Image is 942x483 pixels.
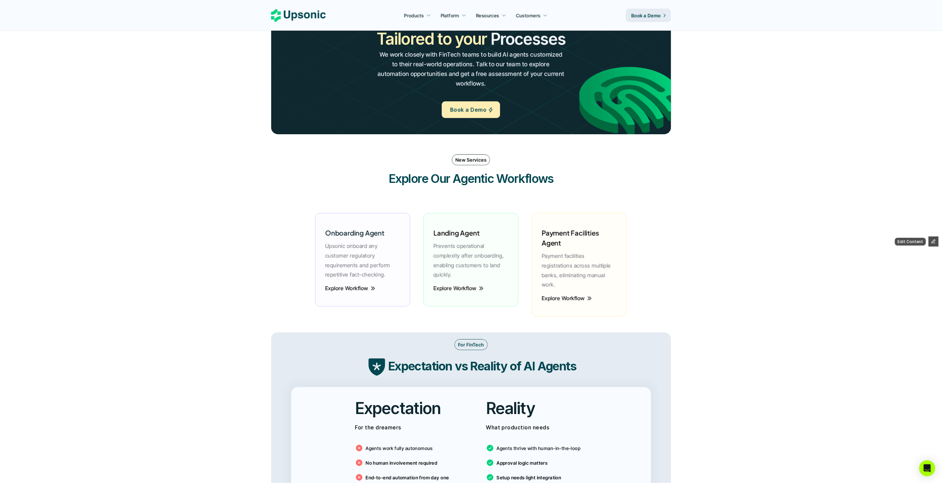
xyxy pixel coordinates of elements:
[497,474,561,481] p: Setup needs light integration
[434,241,508,279] p: Prevents operational complexity after onboarding, enabling customers to land quickly.
[458,341,484,348] p: For FinTech
[442,101,500,118] a: Book a Demo
[626,9,671,22] a: Book a Demo
[377,28,487,50] h2: Tailored to your
[476,12,499,19] p: Resources
[490,28,565,50] h2: Processes
[516,12,541,19] p: Customers
[486,423,587,432] p: What production needs
[450,105,486,115] p: Book a Demo
[895,238,926,245] span: Edit Framer Content
[325,228,385,238] h6: Onboarding Agent
[325,241,400,279] p: Upsonic onboard any customer regulatory requirements and perform repetitive fact-checking.
[366,474,449,481] p: End-to-end automation from day one
[366,445,433,452] p: Agents work fully autonomous
[400,9,435,21] a: Products
[929,237,939,246] button: Edit Framer Content
[441,12,459,19] p: Platform
[542,251,617,289] p: Payment facilities registrations across multiple banks, eliminating manual work.
[434,287,477,289] p: Explore Workflow
[542,228,617,248] h6: Payment Facilities Agent
[377,50,565,88] p: We work closely with FinTech teams to build AI agents customized to their real-world operations. ...
[355,423,456,432] p: For the dreamers
[366,459,438,466] p: No human involvement required
[456,156,486,163] p: New Services
[325,287,369,289] p: Explore Workflow
[631,12,661,19] p: Book a Demo
[542,297,585,299] p: Explore Workflow
[919,460,935,476] div: Open Intercom Messenger
[497,445,581,452] p: Agents thrive with human-in-the-loop
[388,359,576,373] strong: Expectation vs Reality of AI Agents
[434,228,479,238] h6: Landing Agent
[371,170,571,187] h3: Explore Our Agentic Workflows
[486,397,535,419] h2: Reality
[404,12,424,19] p: Products
[497,459,548,466] p: Approval logic matters
[355,397,441,419] h2: Expectation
